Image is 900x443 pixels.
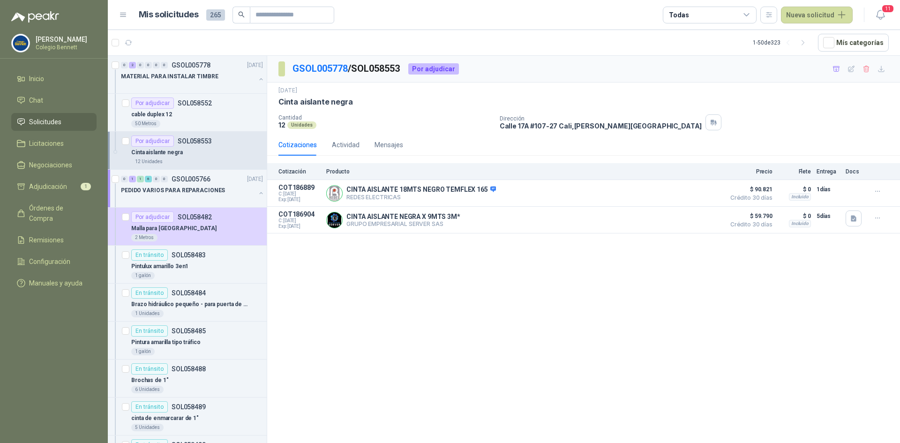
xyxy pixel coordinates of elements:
[11,70,97,88] a: Inicio
[206,9,225,21] span: 265
[172,252,206,258] p: SOL058483
[131,338,201,347] p: Pintura amarilla tipo tráfico
[11,178,97,195] a: Adjudicación1
[131,262,188,271] p: Pintulux amarillo 3en1
[846,168,864,175] p: Docs
[178,138,212,144] p: SOL058553
[131,300,248,309] p: Brazo hidráulico pequeño - para puerta de aproxi.80k
[108,398,267,435] a: En tránsitoSOL058489cinta de enmarcarar de 1"5 Unidades
[131,135,174,147] div: Por adjudicar
[781,7,853,23] button: Nueva solicitud
[726,210,772,222] span: $ 59.790
[29,138,64,149] span: Licitaciones
[121,173,265,203] a: 0 1 1 6 0 0 GSOL005766[DATE] PEDIDO VARIOS PARA REPARACIONES
[29,203,88,224] span: Órdenes de Compra
[172,176,210,182] p: GSOL005766
[881,4,894,13] span: 11
[131,234,157,241] div: 2 Metros
[29,235,64,245] span: Remisiones
[121,186,225,195] p: PEDIDO VARIOS PARA REPARACIONES
[278,86,297,95] p: [DATE]
[287,121,316,129] div: Unidades
[346,213,460,220] p: CINTA AISLANTE NEGRA X 9MTS 3M*
[36,36,94,43] p: [PERSON_NAME]
[131,158,166,165] div: 12 Unidades
[131,414,199,423] p: cinta de enmarcarar de 1"
[278,191,321,197] span: C: [DATE]
[178,214,212,220] p: SOL058482
[29,256,70,267] span: Configuración
[129,62,136,68] div: 2
[11,274,97,292] a: Manuales y ayuda
[153,176,160,182] div: 0
[108,246,267,284] a: En tránsitoSOL058483Pintulux amarillo 3en11 galón
[11,156,97,174] a: Negociaciones
[131,310,164,317] div: 1 Unidades
[161,62,168,68] div: 0
[346,220,460,227] p: GRUPO EMPRESARIAL SERVER SAS
[11,91,97,109] a: Chat
[131,272,155,279] div: 1 galón
[81,183,91,190] span: 1
[726,184,772,195] span: $ 90.821
[278,218,321,224] span: C: [DATE]
[172,62,210,68] p: GSOL005778
[131,211,174,223] div: Por adjudicar
[153,62,160,68] div: 0
[818,34,889,52] button: Mís categorías
[375,140,403,150] div: Mensajes
[139,8,199,22] h1: Mis solicitudes
[108,322,267,360] a: En tránsitoSOL058485Pintura amarilla tipo tráfico1 galón
[131,110,172,119] p: cable duplex 12
[29,117,61,127] span: Solicitudes
[11,253,97,270] a: Configuración
[778,184,811,195] p: $ 0
[872,7,889,23] button: 11
[789,220,811,227] div: Incluido
[278,184,321,191] p: COT186889
[29,181,67,192] span: Adjudicación
[29,160,72,170] span: Negociaciones
[278,140,317,150] div: Cotizaciones
[108,132,267,170] a: Por adjudicarSOL058553Cinta aislante negra12 Unidades
[108,208,267,246] a: Por adjudicarSOL058482Malla para [GEOGRAPHIC_DATA]2 Metros
[131,148,183,157] p: Cinta aislante negra
[131,363,168,375] div: En tránsito
[278,97,352,107] p: Cinta aislante negra
[817,168,840,175] p: Entrega
[726,168,772,175] p: Precio
[500,115,702,122] p: Dirección
[121,176,128,182] div: 0
[12,34,30,52] img: Company Logo
[145,176,152,182] div: 6
[753,35,810,50] div: 1 - 50 de 323
[172,404,206,410] p: SOL058489
[131,325,168,337] div: En tránsito
[108,360,267,398] a: En tránsitoSOL058488Brochas de 1"6 Unidades
[247,61,263,70] p: [DATE]
[669,10,689,20] div: Todas
[172,328,206,334] p: SOL058485
[129,176,136,182] div: 1
[131,224,217,233] p: Malla para [GEOGRAPHIC_DATA]
[247,175,263,184] p: [DATE]
[346,194,496,201] p: REDES ELECTRICAS
[500,122,702,130] p: Calle 17A #107-27 Cali , [PERSON_NAME][GEOGRAPHIC_DATA]
[178,100,212,106] p: SOL058552
[11,11,59,23] img: Logo peakr
[11,135,97,152] a: Licitaciones
[278,168,321,175] p: Cotización
[408,63,459,75] div: Por adjudicar
[108,94,267,132] a: Por adjudicarSOL058552cable duplex 1250 Metros
[108,284,267,322] a: En tránsitoSOL058484Brazo hidráulico pequeño - para puerta de aproxi.80k1 Unidades
[292,61,401,76] p: / SOL058553
[327,186,342,201] img: Company Logo
[778,168,811,175] p: Flete
[778,210,811,222] p: $ 0
[29,278,82,288] span: Manuales y ayuda
[172,290,206,296] p: SOL058484
[131,249,168,261] div: En tránsito
[278,197,321,203] span: Exp: [DATE]
[326,168,720,175] p: Producto
[278,224,321,229] span: Exp: [DATE]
